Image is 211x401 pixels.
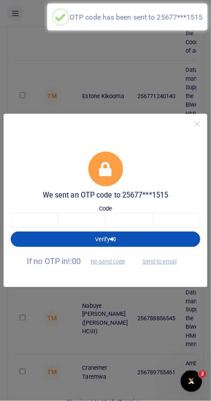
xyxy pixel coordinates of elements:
[27,256,133,266] span: If no OTP in
[70,13,203,21] div: OTP code has been sent to 25677***1515
[99,204,112,213] label: Code
[191,117,204,130] button: Close
[68,256,81,266] span: !:00
[11,191,200,200] h5: We sent an OTP code to 25677***1515
[181,371,202,392] iframe: Intercom live chat
[199,371,206,378] span: 2
[11,232,200,247] button: Verify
